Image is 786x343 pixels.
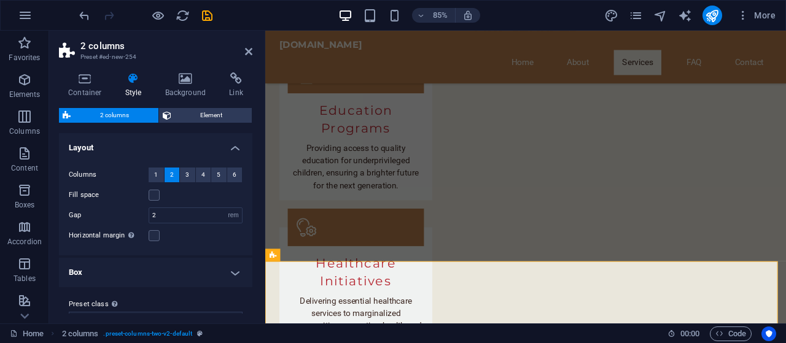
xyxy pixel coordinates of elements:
button: pages [629,8,644,23]
i: Reload page [176,9,190,23]
span: Element [175,108,249,123]
button: Element [159,108,252,123]
button: 2 [165,168,180,182]
nav: breadcrumb [62,326,203,341]
button: publish [702,6,722,25]
span: 6 [233,168,236,182]
h6: 85% [430,8,450,23]
p: Tables [14,274,36,283]
button: 6 [227,168,243,182]
h4: Container [59,72,116,98]
button: save [200,8,214,23]
span: 00 00 [680,326,699,341]
span: 1 [154,168,158,182]
span: 2 [170,168,174,182]
h4: Link [220,72,252,98]
button: 85% [412,8,456,23]
span: 3 [185,168,189,182]
p: Accordion [7,237,42,247]
span: More [737,9,776,21]
p: Columns [9,126,40,136]
h4: Box [59,258,252,287]
label: Preset class [69,297,243,312]
p: Content [11,163,38,173]
i: Publish [705,9,719,23]
button: 4 [196,168,211,182]
span: . preset-columns-two-v2-default [103,326,192,341]
h3: Preset #ed-new-254 [80,52,228,63]
span: 4 [201,168,205,182]
span: 5 [217,168,220,182]
button: 1 [149,168,164,182]
button: navigator [653,8,668,23]
i: This element is a customizable preset [197,330,203,337]
i: Navigator [653,9,667,23]
p: Boxes [15,200,35,210]
i: Undo: Add element (Ctrl+Z) [77,9,91,23]
button: More [732,6,780,25]
p: Favorites [9,53,40,63]
h4: Background [156,72,220,98]
button: Usercentrics [761,326,776,341]
span: Click to select. Double-click to edit [62,326,99,341]
button: 5 [211,168,227,182]
i: On resize automatically adjust zoom level to fit chosen device. [462,10,473,21]
button: text_generator [678,8,693,23]
button: 3 [180,168,195,182]
label: Columns [69,168,149,182]
button: Click here to leave preview mode and continue editing [150,8,165,23]
h2: 2 columns [80,40,252,52]
h4: Style [116,72,156,98]
label: Gap [69,212,149,218]
a: Click to cancel selection. Double-click to open Pages [10,326,44,341]
p: Elements [9,90,41,99]
button: 2 columns [59,108,158,123]
label: Horizontal margin [69,228,149,243]
i: Save (Ctrl+S) [200,9,214,23]
button: reload [175,8,190,23]
i: Pages (Ctrl+Alt+S) [629,9,643,23]
span: 2 columns [74,108,155,123]
button: design [604,8,619,23]
span: Code [715,326,746,341]
i: Design (Ctrl+Alt+Y) [604,9,618,23]
button: undo [77,8,91,23]
i: AI Writer [678,9,692,23]
button: Code [710,326,752,341]
label: Fill space [69,188,149,202]
span: : [689,329,691,338]
h4: Layout [59,133,252,155]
